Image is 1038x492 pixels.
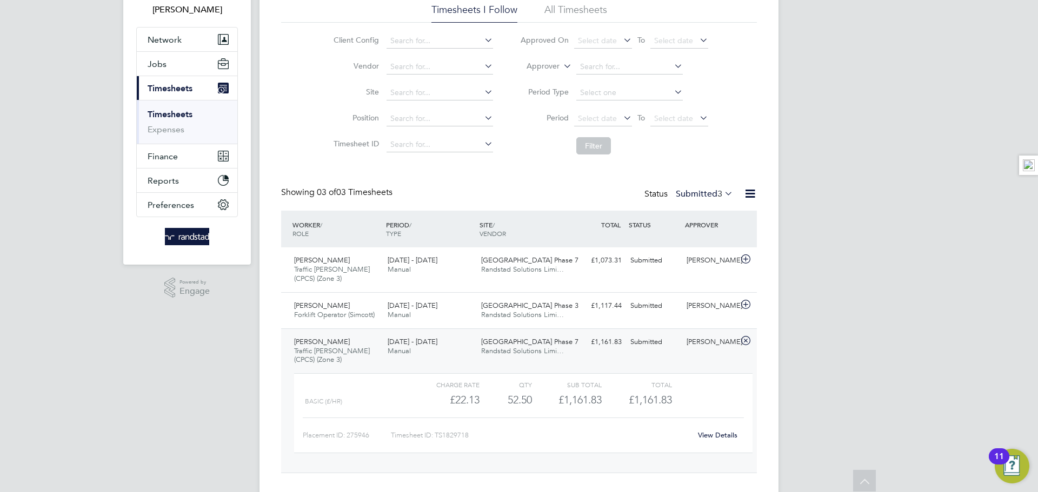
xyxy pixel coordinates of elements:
[644,187,735,202] div: Status
[165,228,210,245] img: randstad-logo-retina.png
[576,137,611,154] button: Filter
[137,144,237,168] button: Finance
[137,100,237,144] div: Timesheets
[383,215,477,243] div: PERIOD
[698,430,737,440] a: View Details
[303,427,391,444] div: Placement ID: 275946
[578,36,617,45] span: Select date
[292,229,309,238] span: ROLE
[654,36,693,45] span: Select date
[148,176,179,186] span: Reports
[137,76,237,100] button: Timesheets
[480,378,532,391] div: QTY
[634,111,648,125] span: To
[148,59,167,69] span: Jobs
[388,337,437,346] span: [DATE] - [DATE]
[493,220,495,229] span: /
[387,137,493,152] input: Search for...
[330,113,379,123] label: Position
[294,310,375,319] span: Forklift Operator (Simcott)
[387,85,493,100] input: Search for...
[330,35,379,45] label: Client Config
[137,28,237,51] button: Network
[137,169,237,192] button: Reports
[634,33,648,47] span: To
[148,83,192,93] span: Timesheets
[148,109,192,119] a: Timesheets
[532,391,602,409] div: £1,161.83
[481,301,578,310] span: [GEOGRAPHIC_DATA] Phase 3
[682,215,738,234] div: APPROVER
[137,52,237,76] button: Jobs
[480,229,506,238] span: VENDOR
[294,255,350,265] span: [PERSON_NAME]
[290,215,383,243] div: WORKER
[626,297,682,315] div: Submitted
[481,337,578,346] span: [GEOGRAPHIC_DATA] Phase 7
[532,378,602,391] div: Sub Total
[626,252,682,269] div: Submitted
[330,87,379,97] label: Site
[294,265,370,283] span: Traffic [PERSON_NAME] (CPCS) (Zone 3)
[388,265,411,274] span: Manual
[995,449,1029,483] button: Open Resource Center, 11 new notifications
[570,297,626,315] div: £1,117.44
[629,393,672,406] span: £1,161.83
[148,35,182,45] span: Network
[386,229,401,238] span: TYPE
[481,255,578,265] span: [GEOGRAPHIC_DATA] Phase 7
[481,310,564,319] span: Randstad Solutions Limi…
[576,59,683,75] input: Search for...
[576,85,683,100] input: Select one
[317,187,336,198] span: 03 of
[305,397,342,405] span: Basic (£/HR)
[520,35,569,45] label: Approved On
[179,287,210,296] span: Engage
[387,111,493,126] input: Search for...
[330,139,379,149] label: Timesheet ID
[410,391,480,409] div: £22.13
[164,278,210,298] a: Powered byEngage
[520,87,569,97] label: Period Type
[410,378,480,391] div: Charge rate
[626,333,682,351] div: Submitted
[994,456,1004,470] div: 11
[388,346,411,355] span: Manual
[136,228,238,245] a: Go to home page
[481,346,564,355] span: Randstad Solutions Limi…
[682,252,738,269] div: [PERSON_NAME]
[137,193,237,217] button: Preferences
[136,3,238,16] span: Russell Kerley
[148,151,178,161] span: Finance
[294,337,350,346] span: [PERSON_NAME]
[676,188,733,199] label: Submitted
[511,61,560,72] label: Approver
[578,113,617,123] span: Select date
[602,378,671,391] div: Total
[294,301,350,310] span: [PERSON_NAME]
[682,333,738,351] div: [PERSON_NAME]
[520,113,569,123] label: Period
[477,215,570,243] div: SITE
[544,3,607,23] li: All Timesheets
[601,220,621,229] span: TOTAL
[281,187,395,198] div: Showing
[570,333,626,351] div: £1,161.83
[717,188,722,199] span: 3
[148,200,194,210] span: Preferences
[682,297,738,315] div: [PERSON_NAME]
[388,255,437,265] span: [DATE] - [DATE]
[317,187,392,198] span: 03 Timesheets
[481,265,564,274] span: Randstad Solutions Limi…
[431,3,517,23] li: Timesheets I Follow
[387,33,493,49] input: Search for...
[294,346,370,365] span: Traffic [PERSON_NAME] (CPCS) (Zone 3)
[626,215,682,234] div: STATUS
[320,220,322,229] span: /
[148,124,184,134] a: Expenses
[480,391,532,409] div: 52.50
[654,113,693,123] span: Select date
[387,59,493,75] input: Search for...
[388,310,411,319] span: Manual
[391,427,691,444] div: Timesheet ID: TS1829718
